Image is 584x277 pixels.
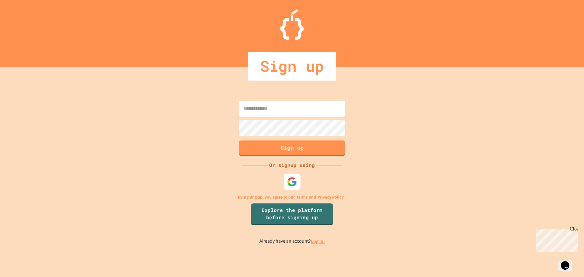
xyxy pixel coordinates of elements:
div: Or signup using [268,161,316,169]
iframe: chat widget [558,253,578,271]
div: Chat with us now!Close [2,2,42,39]
img: google-icon.svg [287,177,297,187]
iframe: chat widget [534,226,578,252]
p: By signing up, you agree to our and . [238,194,346,200]
img: Logo.svg [280,9,304,40]
p: Already have an account? [259,237,325,245]
a: Log in. [311,238,325,244]
a: Terms [296,194,308,200]
div: Sign up [248,52,336,81]
a: Explore the platform before signing up [251,203,333,225]
button: Sign up [239,140,345,156]
a: Privacy Policy [318,194,344,200]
